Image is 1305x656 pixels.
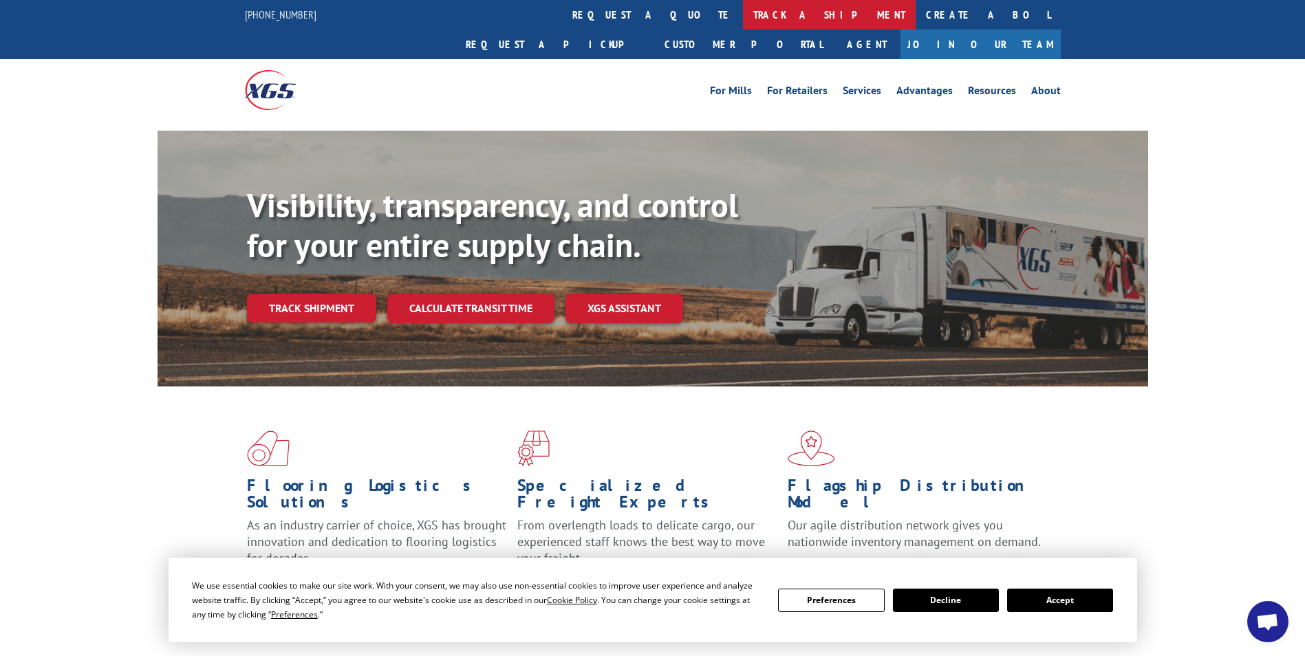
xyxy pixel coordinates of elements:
span: Our agile distribution network gives you nationwide inventory management on demand. [788,517,1041,549]
a: For Retailers [767,85,828,100]
button: Decline [893,589,999,612]
div: Cookie Consent Prompt [169,558,1137,642]
p: From overlength loads to delicate cargo, our experienced staff knows the best way to move your fr... [517,517,777,578]
a: Resources [968,85,1016,100]
h1: Flooring Logistics Solutions [247,477,507,517]
span: As an industry carrier of choice, XGS has brought innovation and dedication to flooring logistics... [247,517,506,566]
a: Services [843,85,881,100]
button: Preferences [778,589,884,612]
a: About [1031,85,1061,100]
img: xgs-icon-total-supply-chain-intelligence-red [247,430,290,466]
h1: Specialized Freight Experts [517,477,777,517]
span: Cookie Policy [547,594,597,606]
a: Advantages [896,85,953,100]
a: Track shipment [247,294,376,322]
a: Request a pickup [455,30,654,59]
a: [PHONE_NUMBER] [245,8,316,21]
button: Accept [1007,589,1113,612]
img: xgs-icon-focused-on-flooring-red [517,430,550,466]
a: Customer Portal [654,30,833,59]
a: Join Our Team [900,30,1061,59]
h1: Flagship Distribution Model [788,477,1048,517]
b: Visibility, transparency, and control for your entire supply chain. [247,184,738,266]
img: xgs-icon-flagship-distribution-model-red [788,430,835,466]
span: Preferences [271,609,318,620]
div: We use essential cookies to make our site work. With your consent, we may also use non-essential ... [192,578,762,622]
a: Agent [833,30,900,59]
div: Open chat [1247,601,1288,642]
a: Calculate transit time [387,294,554,323]
a: For Mills [710,85,752,100]
a: XGS ASSISTANT [565,294,683,323]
